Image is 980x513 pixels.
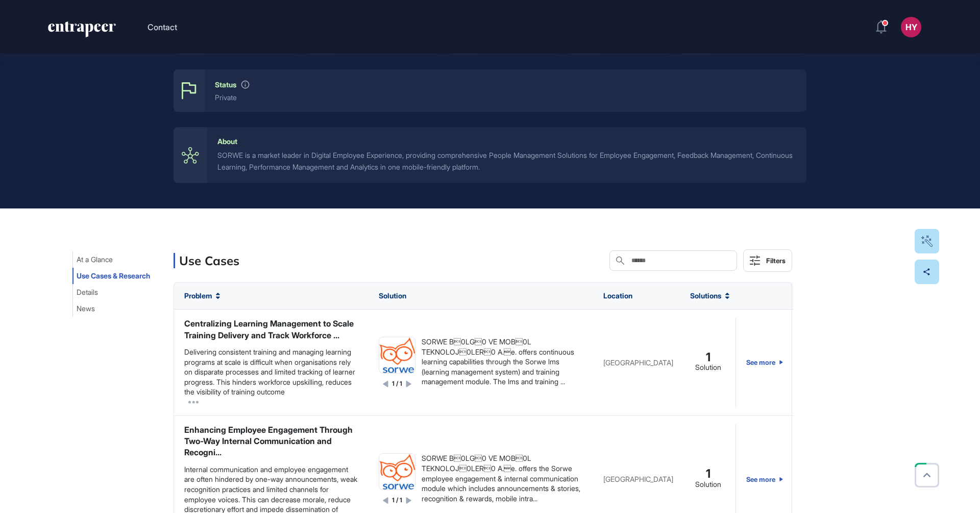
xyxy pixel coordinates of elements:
[392,380,402,388] div: 1 / 1
[179,253,239,268] h3: Use Cases
[603,359,670,366] div: [GEOGRAPHIC_DATA]
[184,347,358,397] div: Delivering consistent training and managing learning programs at scale is difficult when organisa...
[379,454,415,489] img: image
[184,292,212,300] span: Problem
[184,424,358,458] div: Enhancing Employee Engagement Through Two-Way Internal Communication and Recogni...
[379,337,415,374] a: image
[603,292,632,300] span: Location
[746,318,783,407] a: See more
[690,292,721,300] span: Solutions
[77,288,98,296] span: Details
[184,318,358,341] div: Centralizing Learning Management to Scale Training Delivery and Track Workforce ...
[77,255,113,264] span: At a Glance
[72,284,102,300] button: Details
[72,300,99,317] button: News
[422,337,583,387] div: SORWE B0LG0 VE MOB0L TEKNOLOJ0LER0 A.e. offers continuous learning capabilities through the...
[743,249,792,272] button: Filters
[379,292,406,300] span: Solution
[422,453,583,503] div: SORWE B0LG0 VE MOB0L TEKNOLOJ0LER0 A.e. offers the Sorwe employee engagement & internal com...
[77,272,150,280] span: Use Cases & Research
[379,337,415,373] img: image
[148,20,177,34] button: Contact
[215,81,236,89] div: Status
[603,475,670,483] div: [GEOGRAPHIC_DATA]
[217,150,796,173] div: SORWE is a market leader in Digital Employee Experience, providing comprehensive People Managemen...
[766,256,786,265] div: Filters
[706,469,710,479] span: 1
[695,363,721,372] div: Solution
[72,268,154,284] button: Use Cases & Research
[379,453,415,490] a: image
[901,17,921,37] button: HY
[217,137,237,146] div: About
[215,94,796,102] div: private
[72,251,117,268] button: At a Glance
[47,21,117,41] a: entrapeer-logo
[706,353,710,362] span: 1
[695,480,721,489] div: Solution
[392,496,402,505] div: 1 / 1
[77,305,95,313] span: News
